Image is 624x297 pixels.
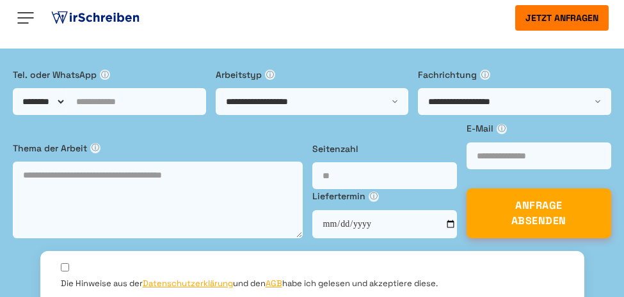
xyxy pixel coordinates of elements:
[418,68,611,82] label: Fachrichtung
[312,189,457,203] label: Liefertermin
[90,143,100,153] span: ⓘ
[467,121,611,135] label: E-Mail
[61,278,438,289] label: Die Hinweise aus der und den habe ich gelesen und akzeptiere diese.
[497,124,507,134] span: ⓘ
[216,68,409,82] label: Arbeitstyp
[266,278,282,289] a: AGB
[143,278,233,289] a: Datenschutzerklärung
[13,68,206,82] label: Tel. oder WhatsApp
[265,70,275,80] span: ⓘ
[480,70,490,80] span: ⓘ
[369,192,379,202] span: ⓘ
[13,141,303,155] label: Thema der Arbeit
[15,8,36,28] img: Menu open
[467,188,611,238] button: ANFRAGE ABSENDEN
[515,5,609,31] button: Jetzt anfragen
[100,70,110,80] span: ⓘ
[312,142,457,156] label: Seitenzahl
[49,8,142,27] img: logo ghostwriter-österreich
